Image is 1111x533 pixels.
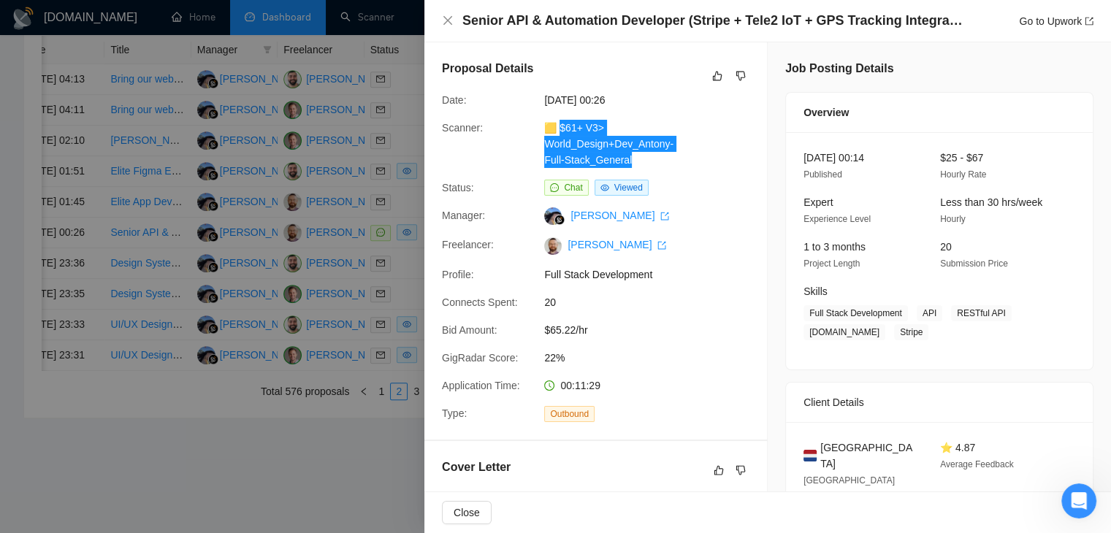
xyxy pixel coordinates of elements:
[940,214,966,224] span: Hourly
[803,383,1075,422] div: Client Details
[454,505,480,521] span: Close
[442,380,520,391] span: Application Time:
[544,122,673,166] a: 🟨 $61+ V3> World_Design+Dev_Antony-Full-Stack_General
[803,196,833,208] span: Expert
[803,305,908,321] span: Full Stack Development
[710,461,728,479] button: like
[803,475,895,502] span: [GEOGRAPHIC_DATA] 11:15 PM
[442,459,511,476] h5: Cover Letter
[442,269,474,280] span: Profile:
[442,296,518,308] span: Connects Spent:
[544,266,763,283] span: Full Stack Development
[940,241,952,253] span: 20
[442,15,454,27] button: Close
[732,67,749,85] button: dislike
[709,67,726,85] button: like
[803,104,849,120] span: Overview
[940,196,1042,208] span: Less than 30 hrs/week
[940,169,986,180] span: Hourly Rate
[544,406,595,422] span: Outbound
[732,461,749,479] button: dislike
[660,212,669,221] span: export
[568,239,666,250] a: [PERSON_NAME] export
[940,258,1008,269] span: Submission Price
[736,70,746,82] span: dislike
[803,152,864,164] span: [DATE] 00:14
[1019,15,1093,27] a: Go to Upworkexport
[442,60,533,77] h5: Proposal Details
[917,305,942,321] span: API
[442,15,454,26] span: close
[712,70,722,82] span: like
[1085,17,1093,26] span: export
[544,350,763,366] span: 22%
[714,464,724,476] span: like
[544,92,763,108] span: [DATE] 00:26
[442,182,474,193] span: Status:
[560,380,600,391] span: 00:11:29
[564,183,582,193] span: Chat
[736,464,746,476] span: dislike
[442,501,492,524] button: Close
[803,214,871,224] span: Experience Level
[462,12,966,30] h4: Senior API & Automation Developer (Stripe + Tele2 IoT + GPS Tracking Integration via Make/Zapier)
[442,352,518,364] span: GigRadar Score:
[1061,483,1096,518] iframe: Intercom live chat
[657,241,666,250] span: export
[570,210,669,221] a: [PERSON_NAME] export
[544,380,554,391] span: clock-circle
[951,305,1012,321] span: RESTful API
[940,152,983,164] span: $25 - $67
[820,440,917,472] span: [GEOGRAPHIC_DATA]
[442,407,467,419] span: Type:
[600,183,609,192] span: eye
[803,448,817,464] img: 🇳🇱
[442,239,494,250] span: Freelancer:
[614,183,643,193] span: Viewed
[803,324,885,340] span: [DOMAIN_NAME]
[442,94,466,106] span: Date:
[544,237,562,255] img: c1EdVDWMVQr1lpt7ehsxpggzDcEjddpi9p6nsYEs_AGjo7yuOIakTlCG2hAR9RSKoo
[442,122,483,134] span: Scanner:
[803,258,860,269] span: Project Length
[544,322,763,338] span: $65.22/hr
[785,60,893,77] h5: Job Posting Details
[803,241,866,253] span: 1 to 3 months
[894,324,928,340] span: Stripe
[940,442,975,453] span: ⭐ 4.87
[803,169,842,180] span: Published
[940,459,1014,469] span: Average Feedback
[442,210,485,221] span: Manager:
[442,324,497,336] span: Bid Amount:
[550,183,559,192] span: message
[554,215,565,225] img: gigradar-bm.png
[544,294,763,310] span: 20
[803,285,828,297] span: Skills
